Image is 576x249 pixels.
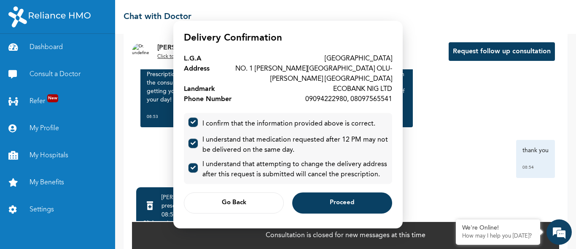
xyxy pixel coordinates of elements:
[19,152,146,202] div: Your chat session has ended. If you wish to continue the conversation from where you left,
[292,192,392,213] button: Proceed
[148,103,157,112] em: Close
[76,124,89,137] span: Neutral
[218,64,392,84] div: NO. 1 [PERSON_NAME][GEOGRAPHIC_DATA] OLU-[PERSON_NAME] [GEOGRAPHIC_DATA]
[83,206,161,233] div: FAQs
[202,119,375,129] div: I confirm that the information provided above is correct.
[330,200,354,206] span: Proceed
[305,94,392,104] div: 09094222980, 08097565541
[19,83,146,99] div: [PERSON_NAME] Web Assistant has ended this chat session 9:44 AM
[325,54,392,64] div: [GEOGRAPHIC_DATA]
[184,94,240,104] div: Phone Number
[184,54,210,64] div: L.G.A
[222,200,246,206] span: Go Back
[15,142,150,160] div: Please rate this support session as Sad/Neutral/Happy
[333,84,392,94] div: ECOBANK NIG LTD
[28,42,47,63] img: d_794563401_operators_776852000003600019
[202,135,388,155] div: I understand that medication requested after 12 PM may not be delivered on the same day.
[4,221,83,227] span: Conversation
[184,84,223,94] div: Landmark
[100,124,113,137] span: Happy
[57,54,154,64] div: Enrollee Web App Assistant
[51,192,113,199] a: Email this transcript
[184,192,284,213] button: Go Back
[74,172,101,179] a: click here.
[202,159,388,180] div: I understand that attempting to change the delivery address after this request is submitted will ...
[138,4,159,25] div: Minimize live chat window
[9,47,22,59] div: Navigation go back
[15,112,150,120] div: Please indicate your experience with the agent.
[57,42,154,54] div: Naomi Enrollee Web Assistant
[52,124,65,137] span: Sad
[184,64,218,84] div: Address
[184,31,392,46] h4: Delivery Confirmation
